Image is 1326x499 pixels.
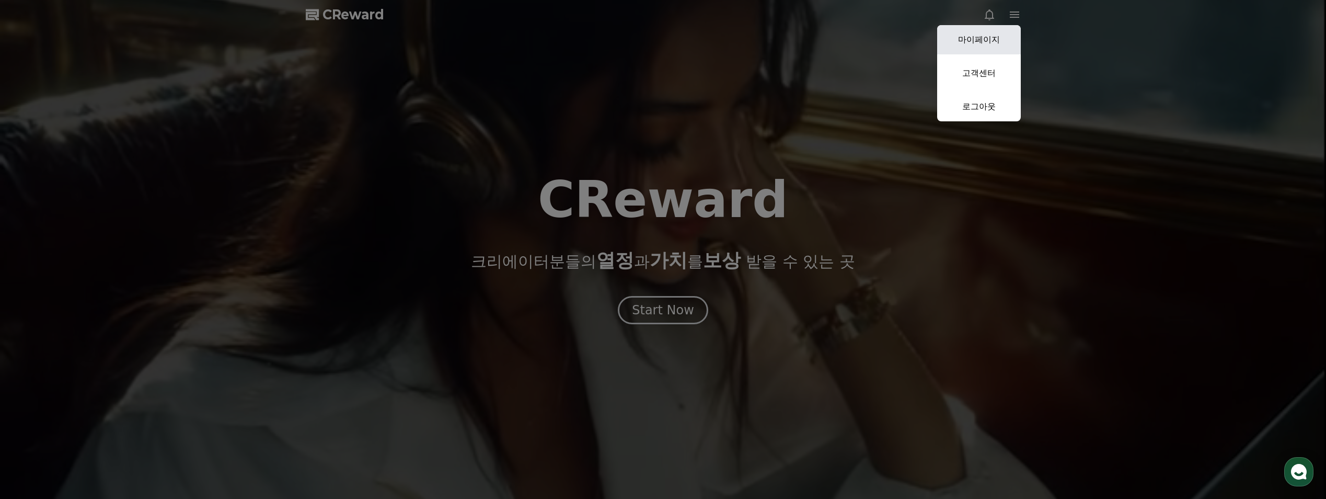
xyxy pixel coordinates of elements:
[96,348,108,356] span: 대화
[135,332,201,358] a: 설정
[33,347,39,356] span: 홈
[937,25,1021,121] button: 마이페이지 고객센터 로그아웃
[937,92,1021,121] a: 로그아웃
[162,347,174,356] span: 설정
[69,332,135,358] a: 대화
[937,25,1021,54] a: 마이페이지
[937,59,1021,88] a: 고객센터
[3,332,69,358] a: 홈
